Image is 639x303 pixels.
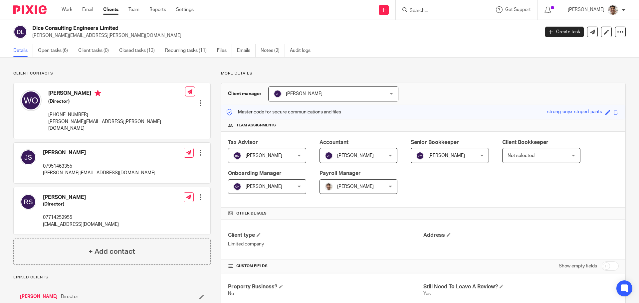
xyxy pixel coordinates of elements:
[62,6,72,13] a: Work
[319,171,361,176] span: Payroll Manager
[43,170,155,176] p: [PERSON_NAME][EMAIL_ADDRESS][DOMAIN_NAME]
[226,109,341,115] p: Master code for secure communications and files
[43,163,155,170] p: 07951463355
[48,118,185,132] p: [PERSON_NAME][EMAIL_ADDRESS][PERSON_NAME][DOMAIN_NAME]
[176,6,194,13] a: Settings
[228,171,282,176] span: Onboarding Manager
[32,32,535,39] p: [PERSON_NAME][EMAIL_ADDRESS][PERSON_NAME][DOMAIN_NAME]
[236,123,276,128] span: Team assignments
[38,44,73,57] a: Open tasks (6)
[236,211,267,216] span: Other details
[337,184,374,189] span: [PERSON_NAME]
[32,25,435,32] h2: Dice Consulting Engineers Limited
[221,71,626,76] p: More details
[411,140,459,145] span: Senior Bookkeeper
[13,275,211,280] p: Linked clients
[43,201,119,208] h5: (Director)
[13,71,211,76] p: Client contacts
[20,194,36,210] img: svg%3E
[228,283,423,290] h4: Property Business?
[61,293,78,300] span: Director
[508,153,534,158] span: Not selected
[43,214,119,221] p: 07714252955
[228,140,258,145] span: Tax Advisor
[78,44,114,57] a: Client tasks (0)
[233,183,241,191] img: svg%3E
[319,140,348,145] span: Accountant
[286,91,322,96] span: [PERSON_NAME]
[416,152,424,160] img: svg%3E
[119,44,160,57] a: Closed tasks (13)
[43,221,119,228] p: [EMAIL_ADDRESS][DOMAIN_NAME]
[149,6,166,13] a: Reports
[13,5,47,14] img: Pixie
[608,5,618,15] img: PXL_20240409_141816916.jpg
[502,140,548,145] span: Client Bookkeeper
[217,44,232,57] a: Files
[233,152,241,160] img: svg%3E
[423,291,431,296] span: Yes
[48,90,185,98] h4: [PERSON_NAME]
[337,153,374,158] span: [PERSON_NAME]
[246,153,282,158] span: [PERSON_NAME]
[228,241,423,247] p: Limited company
[423,232,619,239] h4: Address
[20,90,42,111] img: svg%3E
[559,263,597,269] label: Show empty fields
[568,6,604,13] p: [PERSON_NAME]
[89,246,135,257] h4: + Add contact
[165,44,212,57] a: Recurring tasks (11)
[228,263,423,269] h4: CUSTOM FIELDS
[48,111,185,118] p: [PHONE_NUMBER]
[43,194,119,201] h4: [PERSON_NAME]
[128,6,139,13] a: Team
[48,98,185,105] h5: (Director)
[246,184,282,189] span: [PERSON_NAME]
[409,8,469,14] input: Search
[13,25,27,39] img: svg%3E
[547,108,602,116] div: strong-onyx-striped-pants
[228,291,234,296] span: No
[325,183,333,191] img: PXL_20240409_141816916.jpg
[290,44,316,57] a: Audit logs
[95,90,101,96] i: Primary
[228,90,262,97] h3: Client manager
[545,27,584,37] a: Create task
[228,232,423,239] h4: Client type
[428,153,465,158] span: [PERSON_NAME]
[20,293,58,300] a: [PERSON_NAME]
[261,44,285,57] a: Notes (2)
[423,283,619,290] h4: Still Need To Leave A Review?
[20,149,36,165] img: svg%3E
[237,44,256,57] a: Emails
[325,152,333,160] img: svg%3E
[82,6,93,13] a: Email
[43,149,155,156] h4: [PERSON_NAME]
[505,7,531,12] span: Get Support
[274,90,282,98] img: svg%3E
[103,6,118,13] a: Clients
[13,44,33,57] a: Details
